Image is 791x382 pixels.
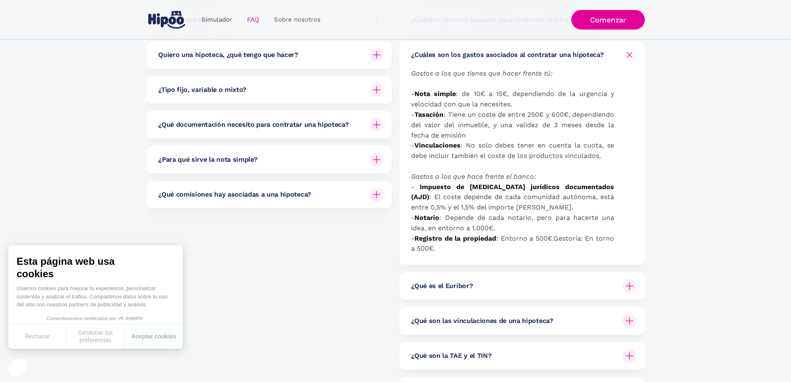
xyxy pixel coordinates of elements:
[194,12,240,28] a: Simulador
[414,111,443,118] strong: Tasación
[414,234,496,242] strong: Registro de la propiedad
[414,214,439,222] strong: Notario
[414,90,456,98] strong: Nota simple
[411,69,614,254] p: : de 10€ a 15€, dependiendo de la urgencia y velocidad con que la necesites. - : Tiene un coste d...
[571,10,645,30] a: Comenzar
[147,7,187,32] a: home
[158,85,246,94] h6: ¿Tipo fijo, variable o mixto?
[411,183,614,201] strong: Impuesto de [MEDICAL_DATA] jurídicos documentados (AJD)
[158,50,298,59] h6: Quiero una hipoteca, ¿qué tengo que hacer?
[158,155,257,164] h6: ¿Para qué sirve la nota simple?
[158,120,348,129] h6: ¿Qué documentación necesito para contratar una hipoteca?
[158,190,311,199] h6: ¿Qué comisiones hay asociadas a una hipoteca?
[267,12,328,28] a: Sobre nosotros
[411,50,603,59] h6: ¿Cuáles son los gastos asociados al contratar una hipoteca?
[411,281,473,291] h6: ¿Qué es el Euríbor?
[414,141,460,149] strong: Vinculaciones
[411,173,536,191] em: Gastos a los que hace frente el banco: -
[240,12,267,28] a: FAQ
[411,69,553,98] em: Gastos a los que tienes que hacer frente tú: -
[411,351,491,360] h6: ¿Qué son la TAE y el TIN?
[411,316,553,325] h6: ¿Qué son las vinculaciones de una hipoteca?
